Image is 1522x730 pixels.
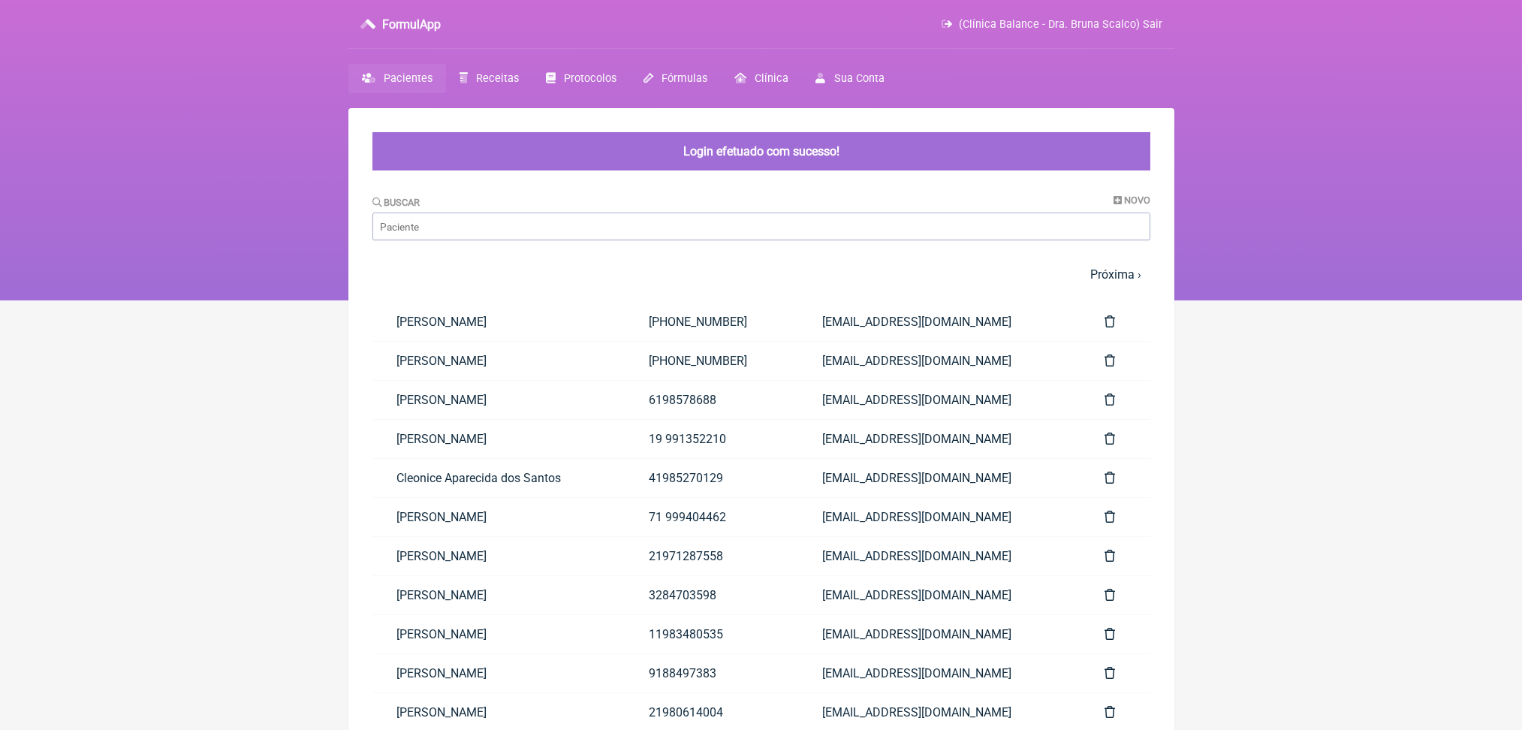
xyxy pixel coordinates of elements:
a: [PERSON_NAME] [372,537,625,575]
a: 11983480535 [625,615,799,653]
a: [EMAIL_ADDRESS][DOMAIN_NAME] [798,576,1080,614]
a: Pacientes [348,64,446,93]
span: (Clínica Balance - Dra. Bruna Scalco) Sair [959,18,1162,31]
span: Sua Conta [834,72,885,85]
a: [EMAIL_ADDRESS][DOMAIN_NAME] [798,303,1080,341]
a: 9188497383 [625,654,799,692]
a: 21971287558 [625,537,799,575]
a: 19 991352210 [625,420,799,458]
label: Buscar [372,197,420,208]
a: [EMAIL_ADDRESS][DOMAIN_NAME] [798,615,1080,653]
a: Cleonice Aparecida dos Santos [372,459,625,497]
a: [PERSON_NAME] [372,615,625,653]
a: [PERSON_NAME] [372,654,625,692]
a: 6198578688 [625,381,799,419]
a: Próxima › [1090,267,1141,282]
span: Pacientes [384,72,432,85]
a: [PHONE_NUMBER] [625,342,799,380]
input: Paciente [372,213,1150,240]
a: [EMAIL_ADDRESS][DOMAIN_NAME] [798,459,1080,497]
a: [PHONE_NUMBER] [625,303,799,341]
span: Fórmulas [662,72,707,85]
nav: pager [372,258,1150,291]
a: [PERSON_NAME] [372,303,625,341]
a: [PERSON_NAME] [372,576,625,614]
a: Fórmulas [630,64,721,93]
a: [PERSON_NAME] [372,381,625,419]
a: [PERSON_NAME] [372,420,625,458]
a: Receitas [446,64,532,93]
a: 71 999404462 [625,498,799,536]
a: Clínica [721,64,802,93]
a: [EMAIL_ADDRESS][DOMAIN_NAME] [798,654,1080,692]
a: Protocolos [532,64,630,93]
span: Clínica [755,72,788,85]
span: Novo [1124,195,1150,206]
a: Novo [1114,195,1150,206]
span: Protocolos [564,72,616,85]
span: Receitas [476,72,519,85]
a: [PERSON_NAME] [372,342,625,380]
a: [EMAIL_ADDRESS][DOMAIN_NAME] [798,420,1080,458]
h3: FormulApp [382,17,441,32]
a: Sua Conta [802,64,897,93]
a: 41985270129 [625,459,799,497]
a: [PERSON_NAME] [372,498,625,536]
a: (Clínica Balance - Dra. Bruna Scalco) Sair [942,18,1162,31]
a: [EMAIL_ADDRESS][DOMAIN_NAME] [798,381,1080,419]
a: [EMAIL_ADDRESS][DOMAIN_NAME] [798,537,1080,575]
a: [EMAIL_ADDRESS][DOMAIN_NAME] [798,342,1080,380]
a: [EMAIL_ADDRESS][DOMAIN_NAME] [798,498,1080,536]
a: 3284703598 [625,576,799,614]
div: Login efetuado com sucesso! [372,132,1150,170]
